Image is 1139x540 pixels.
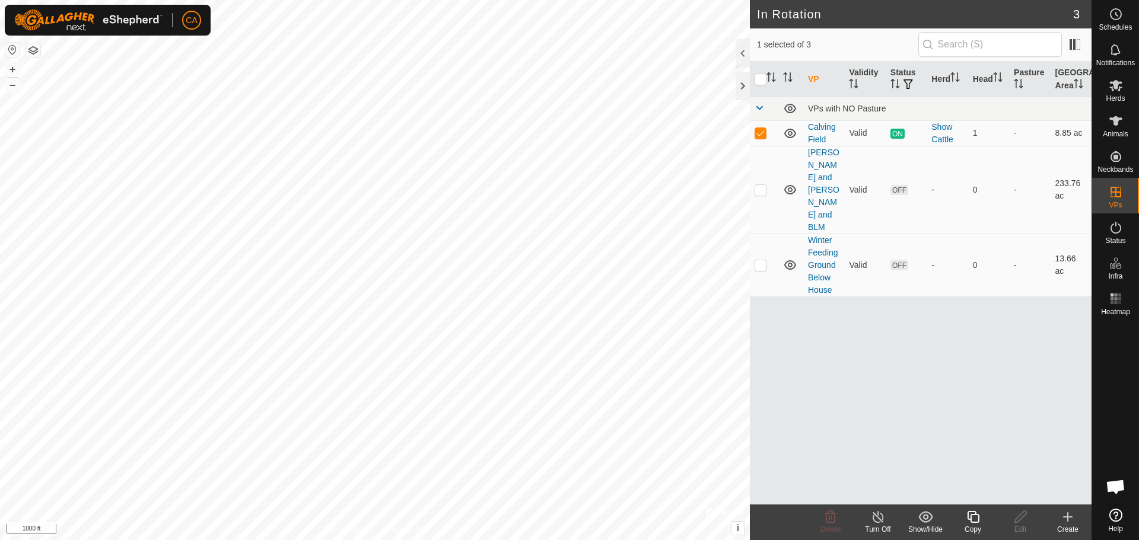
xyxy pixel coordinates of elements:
[1051,120,1092,146] td: 8.85 ac
[1009,146,1050,234] td: -
[844,120,885,146] td: Valid
[1044,524,1092,535] div: Create
[890,81,900,90] p-sorticon: Activate to sort
[993,74,1003,84] p-sorticon: Activate to sort
[26,43,40,57] button: Map Layers
[1051,62,1092,97] th: [GEOGRAPHIC_DATA] Area
[1108,525,1123,532] span: Help
[1009,120,1050,146] td: -
[931,259,963,271] div: -
[1009,62,1050,97] th: Pasture
[1074,81,1083,90] p-sorticon: Activate to sort
[757,7,1073,21] h2: In Rotation
[5,62,20,76] button: +
[1092,504,1139,537] a: Help
[783,74,793,84] p-sorticon: Activate to sort
[1106,95,1125,102] span: Herds
[890,185,908,195] span: OFF
[1101,308,1130,315] span: Heatmap
[968,120,1009,146] td: 1
[890,129,905,139] span: ON
[1014,81,1023,90] p-sorticon: Activate to sort
[1108,273,1122,280] span: Infra
[1051,146,1092,234] td: 233.76 ac
[1096,59,1135,66] span: Notifications
[1105,237,1125,244] span: Status
[918,32,1062,57] input: Search (S)
[968,234,1009,296] td: 0
[1098,469,1134,504] div: Open chat
[886,62,927,97] th: Status
[931,184,963,196] div: -
[1103,130,1128,138] span: Animals
[1109,202,1122,209] span: VPs
[328,525,373,535] a: Privacy Policy
[808,122,836,144] a: Calving Field
[844,146,885,234] td: Valid
[854,524,902,535] div: Turn Off
[849,81,858,90] p-sorticon: Activate to sort
[844,62,885,97] th: Validity
[927,62,968,97] th: Herd
[14,9,163,31] img: Gallagher Logo
[808,104,1087,113] div: VPs with NO Pasture
[387,525,422,535] a: Contact Us
[968,62,1009,97] th: Head
[890,260,908,270] span: OFF
[757,39,918,51] span: 1 selected of 3
[902,524,949,535] div: Show/Hide
[5,43,20,57] button: Reset Map
[949,524,997,535] div: Copy
[1051,234,1092,296] td: 13.66 ac
[1099,24,1132,31] span: Schedules
[844,234,885,296] td: Valid
[1009,234,1050,296] td: -
[808,148,839,232] a: [PERSON_NAME] and [PERSON_NAME] and BLM
[950,74,960,84] p-sorticon: Activate to sort
[820,525,841,533] span: Delete
[737,523,739,533] span: i
[5,78,20,92] button: –
[803,62,844,97] th: VP
[1097,166,1133,173] span: Neckbands
[731,522,745,535] button: i
[186,14,197,27] span: CA
[931,121,963,146] div: Show Cattle
[808,235,838,295] a: Winter Feeding Ground Below House
[1073,5,1080,23] span: 3
[968,146,1009,234] td: 0
[997,524,1044,535] div: Edit
[766,74,776,84] p-sorticon: Activate to sort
